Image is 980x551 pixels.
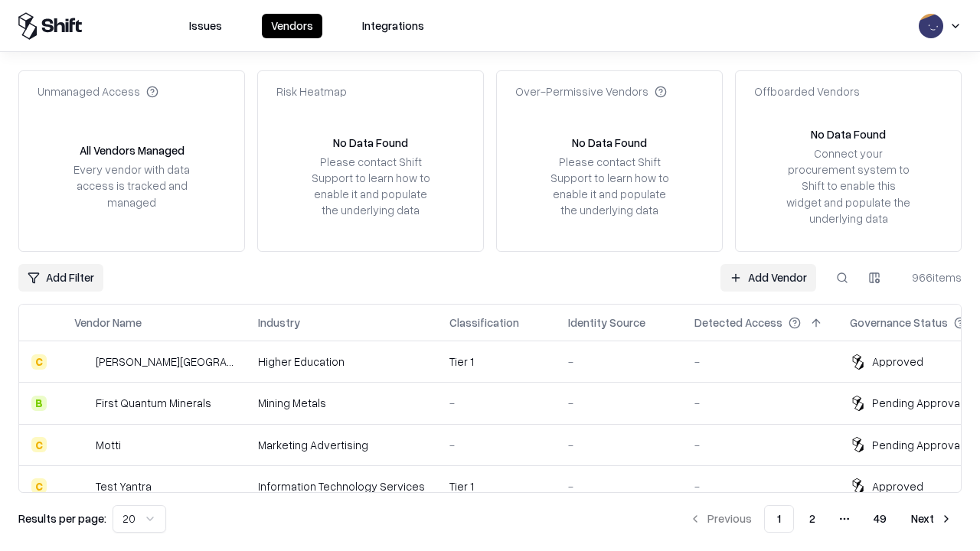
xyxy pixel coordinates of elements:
[31,354,47,370] div: C
[785,145,912,227] div: Connect your procurement system to Shift to enable this widget and populate the underlying data
[449,315,519,331] div: Classification
[96,354,234,370] div: [PERSON_NAME][GEOGRAPHIC_DATA]
[258,395,425,411] div: Mining Metals
[694,478,825,494] div: -
[68,161,195,210] div: Every vendor with data access is tracked and managed
[568,478,670,494] div: -
[180,14,231,38] button: Issues
[258,478,425,494] div: Information Technology Services
[572,135,647,151] div: No Data Found
[31,396,47,411] div: B
[38,83,158,99] div: Unmanaged Access
[96,437,121,453] div: Motti
[258,437,425,453] div: Marketing Advertising
[872,437,962,453] div: Pending Approval
[96,478,152,494] div: Test Yantra
[333,135,408,151] div: No Data Found
[872,478,923,494] div: Approved
[872,395,962,411] div: Pending Approval
[31,478,47,494] div: C
[546,154,673,219] div: Please contact Shift Support to learn how to enable it and populate the underlying data
[850,315,948,331] div: Governance Status
[31,437,47,452] div: C
[74,354,90,370] img: Reichman University
[353,14,433,38] button: Integrations
[449,478,544,494] div: Tier 1
[861,505,899,533] button: 49
[902,505,962,533] button: Next
[568,395,670,411] div: -
[515,83,667,99] div: Over-Permissive Vendors
[74,437,90,452] img: Motti
[18,510,106,527] p: Results per page:
[74,315,142,331] div: Vendor Name
[262,14,322,38] button: Vendors
[694,354,825,370] div: -
[872,354,923,370] div: Approved
[754,83,860,99] div: Offboarded Vendors
[276,83,347,99] div: Risk Heatmap
[900,269,962,285] div: 966 items
[96,395,211,411] div: First Quantum Minerals
[74,396,90,411] img: First Quantum Minerals
[74,478,90,494] img: Test Yantra
[797,505,828,533] button: 2
[694,395,825,411] div: -
[258,354,425,370] div: Higher Education
[568,437,670,453] div: -
[258,315,300,331] div: Industry
[694,315,782,331] div: Detected Access
[18,264,103,292] button: Add Filter
[568,354,670,370] div: -
[307,154,434,219] div: Please contact Shift Support to learn how to enable it and populate the underlying data
[680,505,962,533] nav: pagination
[449,354,544,370] div: Tier 1
[764,505,794,533] button: 1
[694,437,825,453] div: -
[811,126,886,142] div: No Data Found
[80,142,185,158] div: All Vendors Managed
[568,315,645,331] div: Identity Source
[449,395,544,411] div: -
[449,437,544,453] div: -
[720,264,816,292] a: Add Vendor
